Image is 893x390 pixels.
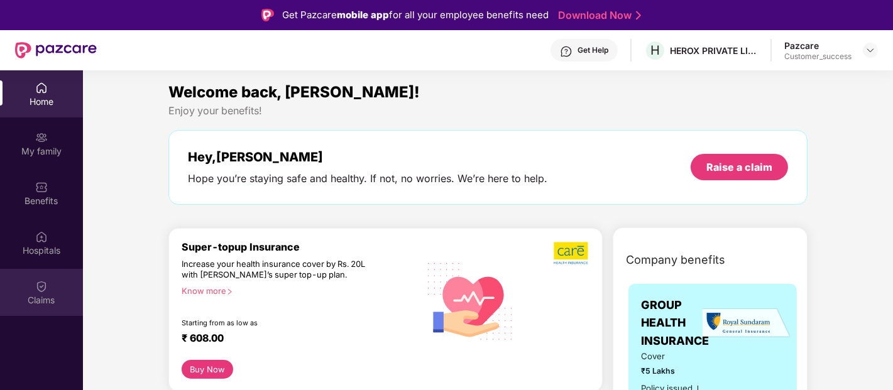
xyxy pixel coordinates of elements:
[641,350,709,363] span: Cover
[641,296,709,350] span: GROUP HEALTH INSURANCE
[182,332,407,347] div: ₹ 608.00
[182,360,233,378] button: Buy Now
[35,280,48,293] img: svg+xml;base64,PHN2ZyBpZD0iQ2xhaW0iIHhtbG5zPSJodHRwOi8vd3d3LnczLm9yZy8yMDAwL3N2ZyIgd2lkdGg9IjIwIi...
[35,230,48,243] img: svg+xml;base64,PHN2ZyBpZD0iSG9zcGl0YWxzIiB4bWxucz0iaHR0cDovL3d3dy53My5vcmcvMjAwMC9zdmciIHdpZHRoPS...
[182,241,420,253] div: Super-topup Insurance
[641,365,709,377] span: ₹5 Lakhs
[182,286,412,295] div: Know more
[182,318,366,327] div: Starting from as low as
[865,45,875,55] img: svg+xml;base64,PHN2ZyBpZD0iRHJvcGRvd24tMzJ4MzIiIHhtbG5zPSJodHRwOi8vd3d3LnczLm9yZy8yMDAwL3N2ZyIgd2...
[703,308,791,339] img: insurerLogo
[188,172,547,185] div: Hope you’re staying safe and healthy. If not, no worries. We’re here to help.
[419,249,521,352] img: svg+xml;base64,PHN2ZyB4bWxucz0iaHR0cDovL3d3dy53My5vcmcvMjAwMC9zdmciIHhtbG5zOnhsaW5rPSJodHRwOi8vd3...
[578,45,608,55] div: Get Help
[337,9,390,21] strong: mobile app
[636,9,641,22] img: Stroke
[706,160,772,174] div: Raise a claim
[226,288,233,295] span: right
[784,51,852,62] div: Customer_success
[559,9,637,22] a: Download Now
[283,8,549,23] div: Get Pazcare for all your employee benefits need
[168,104,808,117] div: Enjoy your benefits!
[650,43,660,58] span: H
[670,45,758,57] div: HEROX PRIVATE LIMITED
[554,241,589,265] img: b5dec4f62d2307b9de63beb79f102df3.png
[35,82,48,94] img: svg+xml;base64,PHN2ZyBpZD0iSG9tZSIgeG1sbnM9Imh0dHA6Ly93d3cudzMub3JnLzIwMDAvc3ZnIiB3aWR0aD0iMjAiIG...
[261,9,274,21] img: Logo
[784,40,852,51] div: Pazcare
[188,149,547,165] div: Hey, [PERSON_NAME]
[15,42,97,58] img: New Pazcare Logo
[35,181,48,193] img: svg+xml;base64,PHN2ZyBpZD0iQmVuZWZpdHMiIHhtbG5zPSJodHRwOi8vd3d3LnczLm9yZy8yMDAwL3N2ZyIgd2lkdGg9Ij...
[182,259,365,280] div: Increase your health insurance cover by Rs. 20L with [PERSON_NAME]’s super top-up plan.
[560,45,573,58] img: svg+xml;base64,PHN2ZyBpZD0iSGVscC0zMngzMiIgeG1sbnM9Imh0dHA6Ly93d3cudzMub3JnLzIwMDAvc3ZnIiB3aWR0aD...
[626,251,725,269] span: Company benefits
[168,83,420,101] span: Welcome back, [PERSON_NAME]!
[35,131,48,144] img: svg+xml;base64,PHN2ZyB3aWR0aD0iMjAiIGhlaWdodD0iMjAiIHZpZXdCb3g9IjAgMCAyMCAyMCIgZmlsbD0ibm9uZSIgeG...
